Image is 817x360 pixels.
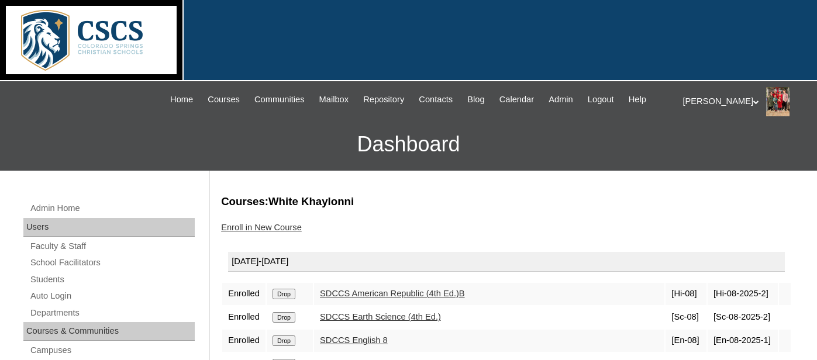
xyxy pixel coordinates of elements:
td: [Sc-08] [666,306,706,328]
td: [En-08-2025-1] [708,330,778,352]
a: Communities [249,93,311,106]
span: Logout [588,93,614,106]
input: Drop [273,335,295,346]
div: Courses & Communities [23,322,195,341]
span: Mailbox [319,93,349,106]
a: Calendar [494,93,540,106]
h3: Courses:White Khaylonni [221,194,800,209]
a: Auto Login [29,289,195,303]
a: Enroll in New Course [221,223,302,232]
div: [DATE]-[DATE] [228,252,785,272]
a: Home [164,93,199,106]
span: Home [170,93,193,106]
a: SDCCS Earth Science (4th Ed.) [320,312,441,321]
a: Departments [29,306,195,320]
span: Courses [208,93,240,106]
a: Logout [582,93,620,106]
input: Drop [273,312,295,323]
a: Mailbox [313,93,355,106]
a: SDCCS English 8 [320,335,388,345]
span: Calendar [499,93,534,106]
td: Enrolled [222,330,266,352]
td: [Hi-08] [666,283,706,305]
div: [PERSON_NAME] [683,87,806,116]
span: Repository [363,93,404,106]
span: Communities [254,93,305,106]
span: Contacts [419,93,453,106]
td: [Hi-08-2025-2] [708,283,778,305]
td: [Sc-08-2025-2] [708,306,778,328]
span: Blog [467,93,484,106]
td: [En-08] [666,330,706,352]
span: Admin [549,93,573,106]
a: Campuses [29,343,195,358]
a: School Facilitators [29,255,195,270]
span: Help [629,93,646,106]
a: Repository [357,93,410,106]
a: Contacts [413,93,459,106]
a: Blog [461,93,490,106]
a: Faculty & Staff [29,239,195,254]
a: Admin Home [29,201,195,216]
img: logo-white.png [6,6,177,74]
img: Stephanie Phillips [766,87,790,116]
input: Drop [273,289,295,299]
a: Courses [202,93,246,106]
td: Enrolled [222,306,266,328]
a: Students [29,272,195,287]
td: Enrolled [222,283,266,305]
div: Users [23,218,195,237]
a: Admin [543,93,579,106]
a: SDCCS American Republic (4th Ed.)B [320,289,465,298]
h3: Dashboard [6,118,811,171]
a: Help [623,93,652,106]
